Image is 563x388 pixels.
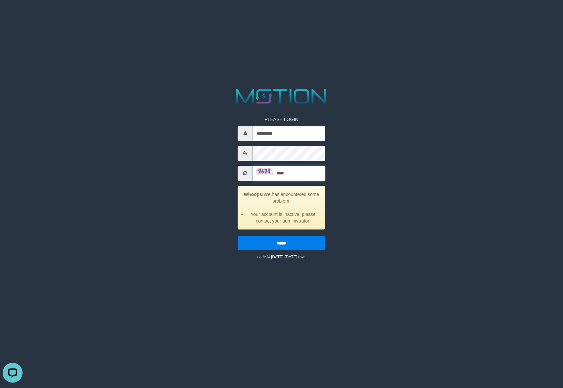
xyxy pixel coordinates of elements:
[238,116,325,123] p: PLEASE LOGIN
[256,168,273,174] img: captcha
[3,3,23,23] button: Open LiveChat chat widget
[257,255,306,259] small: code © [DATE]-[DATE] dwg
[246,211,320,224] li: Your account is inactive, please contact your administrator.
[244,192,264,197] strong: Whoops!
[238,186,325,229] div: We has encountered some problem.
[232,87,331,106] img: MOTION_logo.png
